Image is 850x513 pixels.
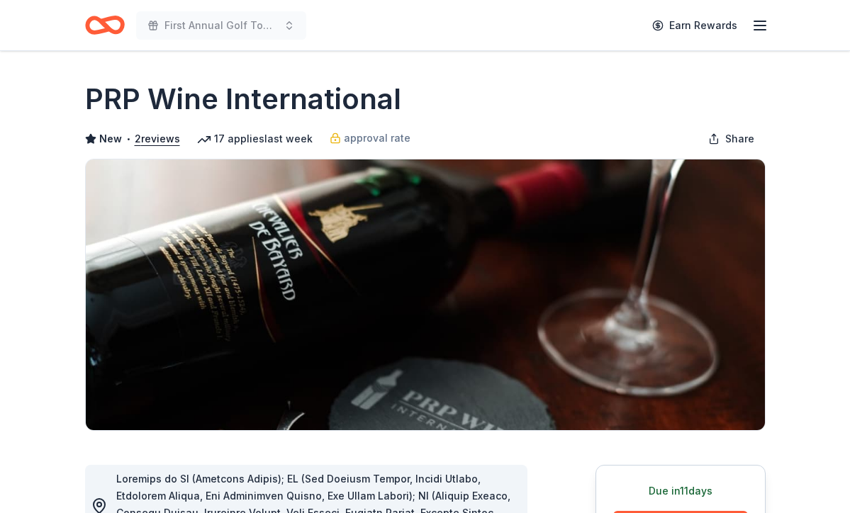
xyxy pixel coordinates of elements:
[135,130,180,147] button: 2reviews
[330,130,410,147] a: approval rate
[697,125,766,153] button: Share
[125,133,130,145] span: •
[136,11,306,40] button: First Annual Golf Tournament and Evening Celebration
[86,159,765,430] img: Image for PRP Wine International
[344,130,410,147] span: approval rate
[197,130,313,147] div: 17 applies last week
[644,13,746,38] a: Earn Rewards
[164,17,278,34] span: First Annual Golf Tournament and Evening Celebration
[99,130,122,147] span: New
[85,9,125,42] a: Home
[85,79,401,119] h1: PRP Wine International
[725,130,754,147] span: Share
[613,483,748,500] div: Due in 11 days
